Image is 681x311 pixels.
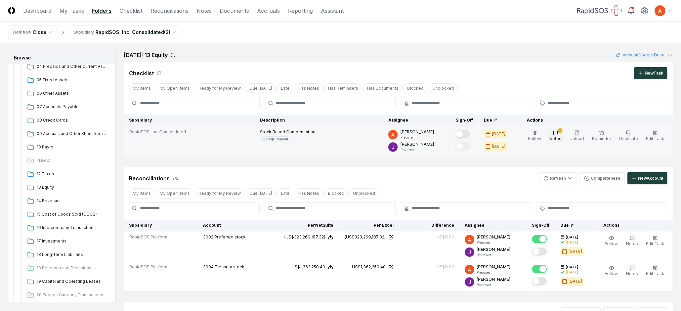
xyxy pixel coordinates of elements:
[257,7,280,15] a: Accruals
[37,238,108,244] span: 17 Investments
[400,129,434,135] p: [PERSON_NAME]
[25,289,111,301] a: 20 Foreign Currency Transactions
[388,142,398,152] img: ACg8ocKTC56tjQR6-o9bi8poVV4j_qMfO6M0RniyL9InnBgkmYdNig=s96-c
[598,222,668,228] div: Actions
[92,7,112,15] a: Folders
[403,83,427,93] button: Blocked
[450,115,479,126] th: Sign-Off
[400,141,434,147] p: [PERSON_NAME]
[129,83,155,93] button: My Items
[399,220,460,231] th: Difference
[37,225,108,231] span: 16 Intercompany Transactions
[532,265,547,273] button: Mark complete
[618,129,640,143] button: Duplicate
[37,158,108,164] span: 11 Debt
[566,240,579,245] div: [DATE]
[646,271,665,276] span: Edit Task
[220,7,249,15] a: Documents
[295,83,323,93] button: Has Notes
[214,234,246,239] span: Preferred stock
[292,264,325,270] div: US$1,362,250.40
[625,234,640,248] button: Notes
[646,136,665,141] span: Edit Task
[124,51,168,59] h2: [DATE]: 13 Equity
[25,235,111,248] a: 17 Investments
[349,188,379,198] button: Unblocked
[23,7,51,15] a: Dashboard
[527,220,555,231] th: Sign-Off
[492,131,506,137] div: [DATE]
[532,235,547,243] button: Mark complete
[616,52,665,58] a: View onGoogle Drive
[37,104,108,110] span: 07 Accounts Payable
[477,264,511,270] p: [PERSON_NAME]
[25,61,111,73] a: 04 Prepaids and Other Current Assets
[400,135,434,140] p: Preparer
[156,83,194,93] button: My Open Items
[539,172,577,184] button: Refresh
[277,188,293,198] button: Late
[292,264,333,270] button: US$1,362,250.40
[645,264,666,278] button: Edit Task
[59,7,84,15] a: My Tasks
[37,77,108,83] span: 05 Fixed Assets
[8,7,15,14] img: Logo
[465,277,474,287] img: ACg8ocKTC56tjQR6-o9bi8poVV4j_qMfO6M0RniyL9InnBgkmYdNig=s96-c
[129,69,154,77] div: Checklist
[37,144,108,150] span: 10 Payroll
[120,7,142,15] a: Checklist
[124,220,198,231] th: Subsidiary
[477,247,511,253] p: [PERSON_NAME]
[566,265,579,270] span: [DATE]
[277,83,293,93] button: Late
[484,117,511,123] div: Due
[129,174,170,182] div: Reconciliations
[37,278,108,284] span: 19 Capital and Operating Leases
[25,249,111,261] a: 18 Long-term Liabilities
[37,117,108,123] span: 08 Credit Cards
[25,209,111,221] a: 15 Cost of Goods Sold (COGS)
[363,83,402,93] button: Has Documents
[569,249,582,255] div: [DATE]
[37,63,108,70] span: 04 Prepaids and Other Current Assets
[25,101,111,113] a: 07 Accounts Payable
[477,234,511,240] p: [PERSON_NAME]
[203,222,273,228] div: Account
[203,234,213,239] span: 3002
[477,282,511,287] p: Reviewer
[344,234,394,240] a: (US$323,269,187.32)
[465,265,474,274] img: ACg8ocK3mdmu6YYpaRl40uhUUGu9oxSxFSb1vbjsnEih2JuwAH1PGA=s96-c
[352,264,386,270] div: US$1,362,250.40
[203,264,214,269] span: 3004
[246,188,276,198] button: Due Today
[655,5,666,16] img: ACg8ocK3mdmu6YYpaRl40uhUUGu9oxSxFSb1vbjsnEih2JuwAH1PGA=s96-c
[37,292,108,298] span: 20 Foreign Currency Transactions
[25,262,111,274] a: 18 Reserves and Provisions
[566,270,579,275] div: [DATE]
[465,235,474,245] img: ACg8ocK3mdmu6YYpaRl40uhUUGu9oxSxFSb1vbjsnEih2JuwAH1PGA=s96-c
[129,234,167,240] span: RapidSOS Platform
[570,136,584,141] span: Upload
[400,147,434,152] p: Reviewer
[558,128,562,133] div: 1
[532,277,547,285] button: Mark complete
[37,252,108,258] span: 18 Long-term Liabilities
[37,211,108,217] span: 15 Cost of Goods Sold (COGS)
[25,141,111,153] a: 10 Payroll
[25,155,111,167] a: 11 Debt
[156,188,194,198] button: My Open Items
[561,222,588,228] div: Due
[197,7,212,15] a: Notes
[477,270,511,275] p: Preparer
[528,136,542,141] span: Follow
[267,137,288,142] div: Requirement
[492,143,506,149] div: [DATE]
[620,136,638,141] span: Duplicate
[129,129,186,135] span: RapidSOS, Inc. Consolidated
[645,234,666,248] button: Edit Task
[437,234,454,240] div: US$0.00
[592,136,611,141] span: Reminder
[646,241,665,246] span: Edit Task
[388,130,398,139] img: ACg8ocK3mdmu6YYpaRl40uhUUGu9oxSxFSb1vbjsnEih2JuwAH1PGA=s96-c
[522,117,668,123] div: Actions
